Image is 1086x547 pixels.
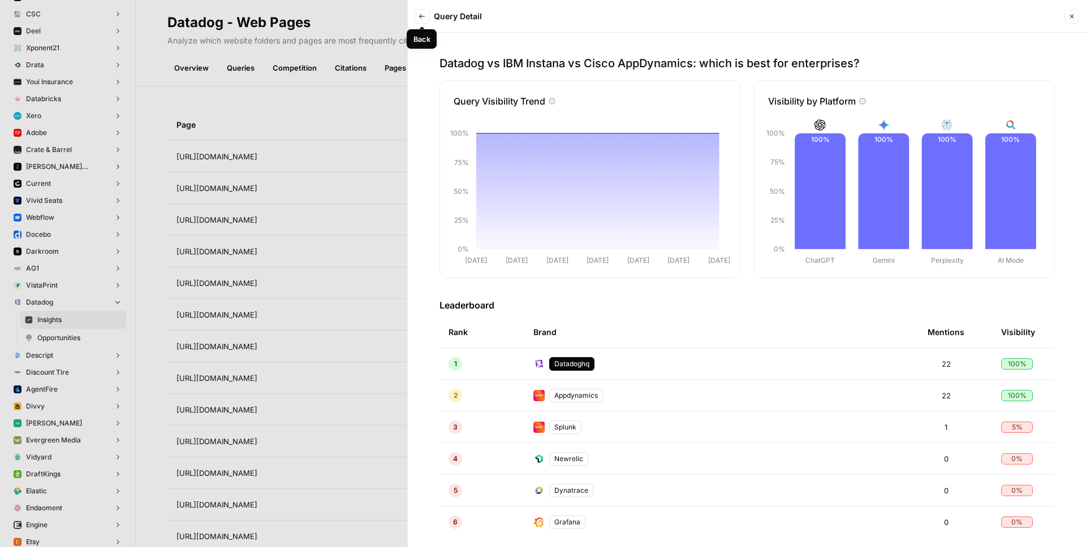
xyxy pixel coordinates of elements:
[873,256,895,264] tspan: Gemini
[942,358,951,370] span: 22
[1012,422,1023,432] span: 5 %
[549,484,593,497] div: Dynatrace
[1011,485,1023,496] span: 0 %
[533,453,545,464] img: nmcx9ydhmx8qfactpmfq49ushw2k
[938,135,956,144] text: 100%
[930,256,963,264] tspan: Perplexity
[450,129,469,137] tspan: 100%
[454,158,469,167] tspan: 75%
[546,256,568,264] tspan: [DATE]
[1008,390,1027,401] span: 100 %
[439,55,1054,71] p: Datadog vs IBM Instana vs Cisco AppDynamics: which is best for enterprises?
[773,245,785,253] tspan: 0%
[768,94,856,108] p: Visibility by Platform
[454,390,458,401] span: 2
[453,422,458,432] span: 3
[533,516,545,528] img: vh4lvkmbfsrog7enpcs6zyi2hcou
[667,256,689,264] tspan: [DATE]
[998,256,1024,264] tspan: AI Mode
[454,485,458,496] span: 5
[944,453,949,464] span: 0
[1011,454,1023,464] span: 0 %
[811,135,829,144] text: 100%
[770,158,785,167] tspan: 75%
[434,11,482,22] span: Query Detail
[549,389,603,402] div: Appdynamics
[533,422,545,433] img: oqijnz6ien5g7kxai8bzyv0u4hq9
[439,298,1054,312] h3: Leaderboard
[533,316,910,348] div: Brand
[1008,359,1027,369] span: 100 %
[945,422,947,433] span: 1
[465,256,487,264] tspan: [DATE]
[549,452,588,466] div: Newrelic
[454,187,469,196] tspan: 50%
[944,516,949,528] span: 0
[769,187,785,196] tspan: 50%
[454,94,545,108] p: Query Visibility Trend
[708,256,730,264] tspan: [DATE]
[770,216,785,224] tspan: 25%
[453,517,458,527] span: 6
[454,216,469,224] tspan: 25%
[944,485,949,496] span: 0
[549,420,581,434] div: Splunk
[549,357,594,371] div: Datadoghq
[928,316,964,348] div: Mentions
[627,256,649,264] tspan: [DATE]
[1011,517,1023,527] span: 0 %
[1001,135,1020,144] text: 100%
[458,245,469,253] tspan: 0%
[454,359,457,369] span: 1
[805,256,835,264] tspan: ChatGPT
[506,256,528,264] tspan: [DATE]
[766,129,785,137] tspan: 100%
[453,454,458,464] span: 4
[533,485,545,496] img: 1oo51fdk09sg5fc85dbq20b9kkgf
[942,390,951,401] span: 22
[587,256,609,264] tspan: [DATE]
[449,316,468,348] div: Rank
[874,135,893,144] text: 100%
[533,358,545,370] img: ki6c0y1erhmvly9frf5swfdcxs7d
[549,515,585,529] div: Grafana
[533,390,545,401] img: 39h1btpmhhuizg4etsyksdn2l1ha
[1001,316,1035,348] div: Visibility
